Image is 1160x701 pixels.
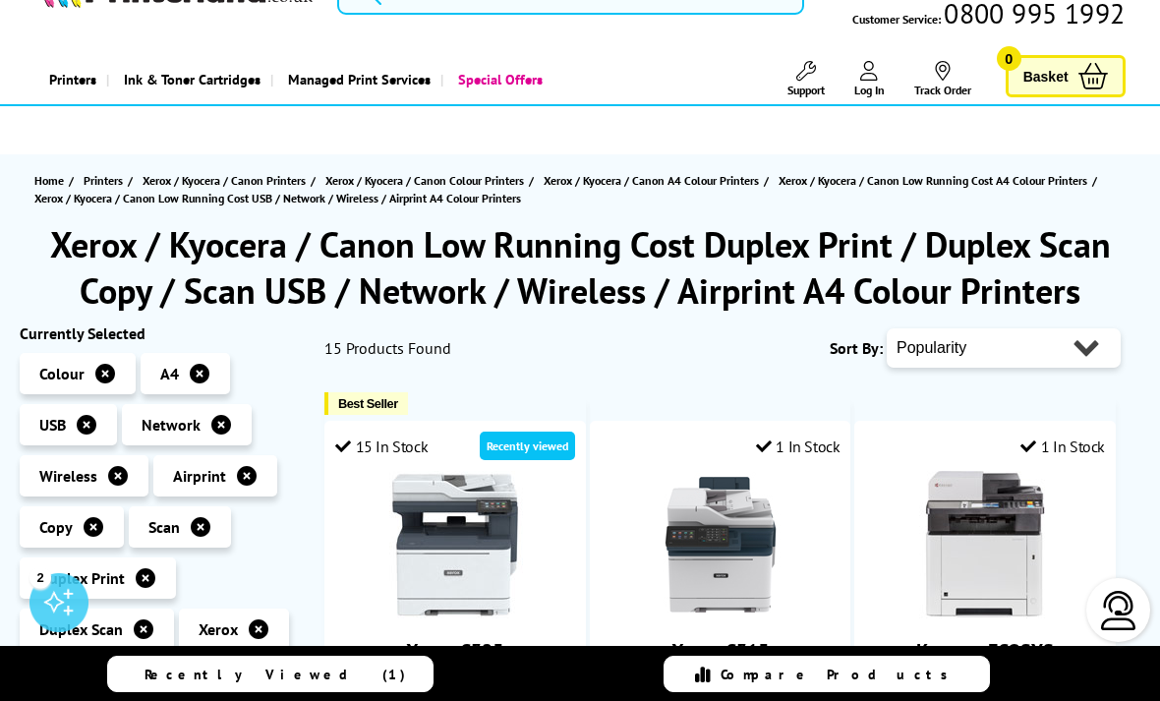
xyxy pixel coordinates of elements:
[106,54,270,104] a: Ink & Toner Cartridges
[480,432,575,460] div: Recently viewed
[20,221,1140,314] h1: Xerox / Kyocera / Canon Low Running Cost Duplex Print / Duplex Scan Copy / Scan USB / Network / W...
[324,338,451,358] span: 15 Products Found
[143,170,311,191] a: Xerox / Kyocera / Canon Printers
[143,170,306,191] span: Xerox / Kyocera / Canon Printers
[324,392,408,415] button: Best Seller
[145,666,406,683] span: Recently Viewed (1)
[107,656,434,692] a: Recently Viewed (1)
[160,364,179,383] span: A4
[39,568,125,588] span: Duplex Print
[325,170,524,191] span: Xerox / Kyocera / Canon Colour Printers
[270,54,440,104] a: Managed Print Services
[997,46,1021,71] span: 0
[325,170,529,191] a: Xerox / Kyocera / Canon Colour Printers
[787,61,825,97] a: Support
[34,191,521,205] span: Xerox / Kyocera / Canon Low Running Cost USB / Network / Wireless / Airprint A4 Colour Printers
[142,415,201,435] span: Network
[941,4,1125,23] span: 0800 995 1992
[173,466,226,486] span: Airprint
[756,437,841,456] div: 1 In Stock
[1099,591,1138,630] img: user-headset-light.svg
[29,566,51,588] div: 2
[34,54,106,104] a: Printers
[544,170,764,191] a: Xerox / Kyocera / Canon A4 Colour Printers
[779,170,1092,191] a: Xerox / Kyocera / Canon Low Running Cost A4 Colour Printers
[721,666,958,683] span: Compare Products
[406,638,503,664] a: Xerox C325
[830,338,883,358] span: Sort By:
[911,471,1059,618] img: Kyocera ECOSYS M5526cdw
[148,517,180,537] span: Scan
[440,54,552,104] a: Special Offers
[787,83,825,97] span: Support
[338,396,398,411] span: Best Seller
[916,638,1054,689] a: Kyocera ECOSYS M5526cdw
[664,656,990,692] a: Compare Products
[647,471,794,618] img: Xerox C315
[381,471,529,618] img: Xerox C325
[544,170,759,191] span: Xerox / Kyocera / Canon A4 Colour Printers
[914,61,971,97] a: Track Order
[39,517,73,537] span: Copy
[647,603,794,622] a: Xerox C315
[1020,437,1105,456] div: 1 In Stock
[671,638,769,664] a: Xerox C315
[34,170,69,191] a: Home
[1023,63,1069,89] span: Basket
[84,170,123,191] span: Printers
[1006,55,1126,97] a: Basket 0
[84,170,128,191] a: Printers
[335,437,428,456] div: 15 In Stock
[20,323,305,343] div: Currently Selected
[854,61,885,97] a: Log In
[39,364,85,383] span: Colour
[124,54,261,104] span: Ink & Toner Cartridges
[852,4,1125,29] span: Customer Service:
[911,603,1059,622] a: Kyocera ECOSYS M5526cdw
[854,83,885,97] span: Log In
[779,170,1087,191] span: Xerox / Kyocera / Canon Low Running Cost A4 Colour Printers
[381,603,529,622] a: Xerox C325
[39,466,97,486] span: Wireless
[199,619,238,639] span: Xerox
[39,415,66,435] span: USB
